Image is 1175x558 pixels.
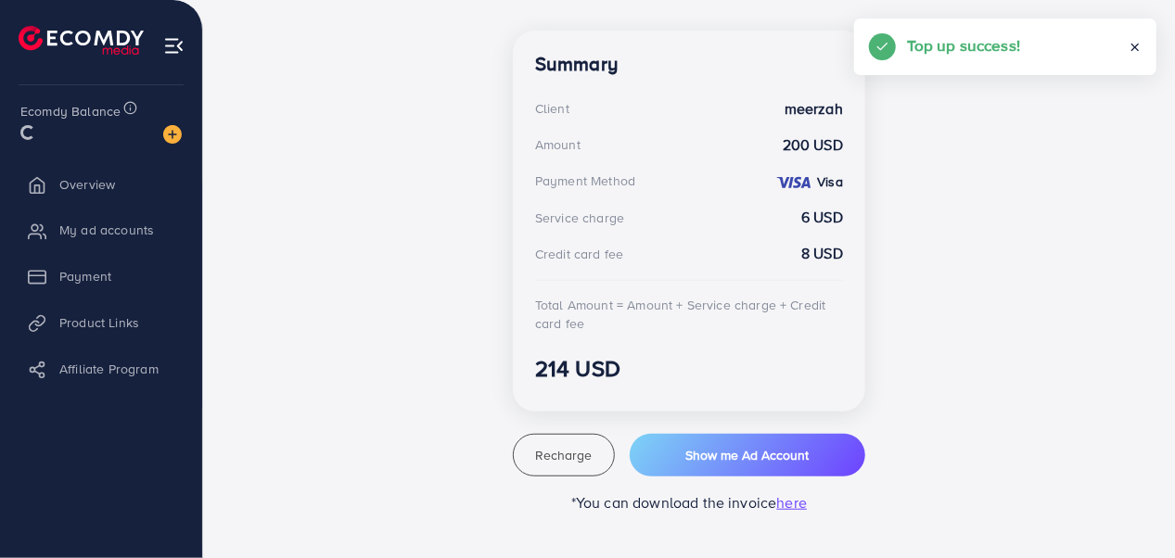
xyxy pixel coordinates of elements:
[783,134,843,156] strong: 200 USD
[535,171,635,190] div: Payment Method
[163,35,185,57] img: menu
[163,125,182,144] img: image
[535,99,569,118] div: Client
[907,33,1020,57] h5: Top up success!
[817,172,843,191] strong: Visa
[630,434,865,476] button: Show me Ad Account
[535,53,843,76] h4: Summary
[1096,475,1161,544] iframe: Chat
[775,175,812,190] img: credit
[801,243,843,264] strong: 8 USD
[535,135,581,154] div: Amount
[777,492,808,513] span: here
[535,245,623,263] div: Credit card fee
[513,491,865,514] p: *You can download the invoice
[785,98,843,120] strong: meerzah
[535,355,843,382] h3: 214 USD
[535,446,592,464] span: Recharge
[535,296,843,334] div: Total Amount = Amount + Service charge + Credit card fee
[19,26,144,55] img: logo
[20,102,121,120] span: Ecomdy Balance
[801,207,843,228] strong: 6 USD
[513,434,615,476] button: Recharge
[535,209,624,227] div: Service charge
[685,446,809,464] span: Show me Ad Account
